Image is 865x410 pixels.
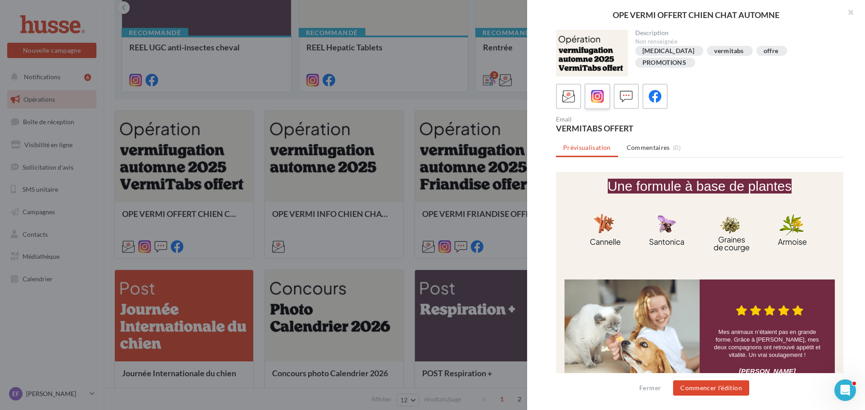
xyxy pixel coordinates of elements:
[13,33,274,88] img: ingredients.png
[556,124,696,132] div: VERMITABS OFFERT
[183,195,240,203] em: [PERSON_NAME]
[635,38,837,46] div: Non renseignée
[642,59,687,66] div: PROMOTIONS
[834,379,856,401] iframe: Intercom live chat
[153,127,270,150] img: avis.png
[542,11,851,19] div: OPE VERMI OFFERT CHIEN CHAT AUTOMNE
[673,144,681,151] span: (0)
[636,383,665,393] button: Fermer
[158,157,264,186] span: Mes animaux n’étaient pas en grande forme. Grâce à [PERSON_NAME], mes deux compagnons ont retrouv...
[673,380,749,396] button: Commencer l'édition
[627,143,670,152] span: Commentaires
[642,48,695,54] div: [MEDICAL_DATA]
[714,48,743,54] div: vermitabs
[556,116,696,122] div: Email
[9,108,144,234] img: chien-chat.png
[635,30,837,36] div: Description
[764,48,778,54] div: offre
[52,7,236,22] span: Une formule à base de plantes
